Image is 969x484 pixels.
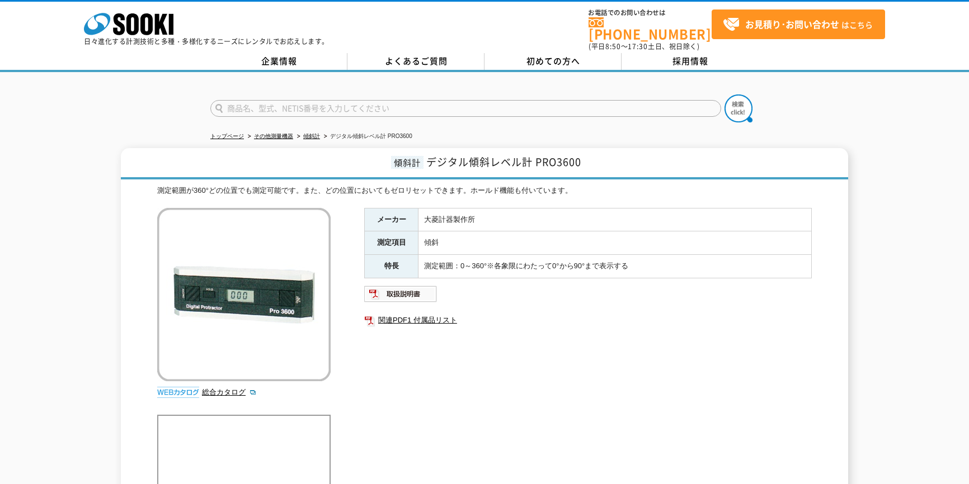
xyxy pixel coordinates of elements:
[347,53,484,70] a: よくあるご質問
[364,292,438,301] a: 取扱説明書
[365,255,418,278] th: 特長
[210,53,347,70] a: 企業情報
[365,208,418,231] th: メーカー
[484,53,622,70] a: 初めての方へ
[322,131,412,143] li: デジタル傾斜レベル計 PRO3600
[84,38,329,45] p: 日々進化する計測技術と多種・多様化するニーズにレンタルでお応えします。
[628,41,648,51] span: 17:30
[526,55,580,67] span: 初めての方へ
[589,17,712,40] a: [PHONE_NUMBER]
[210,133,244,139] a: トップページ
[365,231,418,255] th: 測定項目
[723,16,873,33] span: はこちら
[745,17,839,31] strong: お見積り･お問い合わせ
[210,100,721,117] input: 商品名、型式、NETIS番号を入力してください
[391,156,424,169] span: 傾斜計
[157,387,199,398] img: webカタログ
[303,133,320,139] a: 傾斜計
[589,41,699,51] span: (平日 ～ 土日、祝日除く)
[605,41,621,51] span: 8:50
[725,94,752,122] img: btn_search.png
[254,133,293,139] a: その他測量機器
[418,255,812,278] td: 測定範囲：0～360°※各象限にわたって0°から90°まで表示する
[157,208,331,381] img: デジタル傾斜レベル計 PRO3600
[418,231,812,255] td: 傾斜
[622,53,759,70] a: 採用情報
[364,313,812,328] a: 関連PDF1 付属品リスト
[202,388,257,396] a: 総合カタログ
[589,10,712,16] span: お電話でのお問い合わせは
[418,208,812,231] td: 大菱計器製作所
[712,10,885,39] a: お見積り･お問い合わせはこちら
[426,154,581,169] span: デジタル傾斜レベル計 PRO3600
[364,285,438,303] img: 取扱説明書
[157,185,812,197] div: 測定範囲が360°どの位置でも測定可能です。また、どの位置においてもゼロリセットできます。ホールド機能も付いています。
